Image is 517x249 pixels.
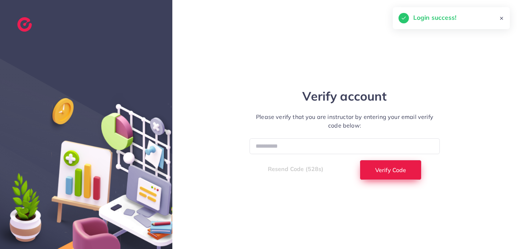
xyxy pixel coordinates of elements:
[360,160,421,180] button: Verify Code
[250,112,440,130] p: Please verify that you are instructor by entering your email verify code below:
[375,167,406,173] span: Verify Code
[250,89,440,104] h1: Verify account
[17,17,32,32] img: logo
[413,13,456,22] h5: Login success!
